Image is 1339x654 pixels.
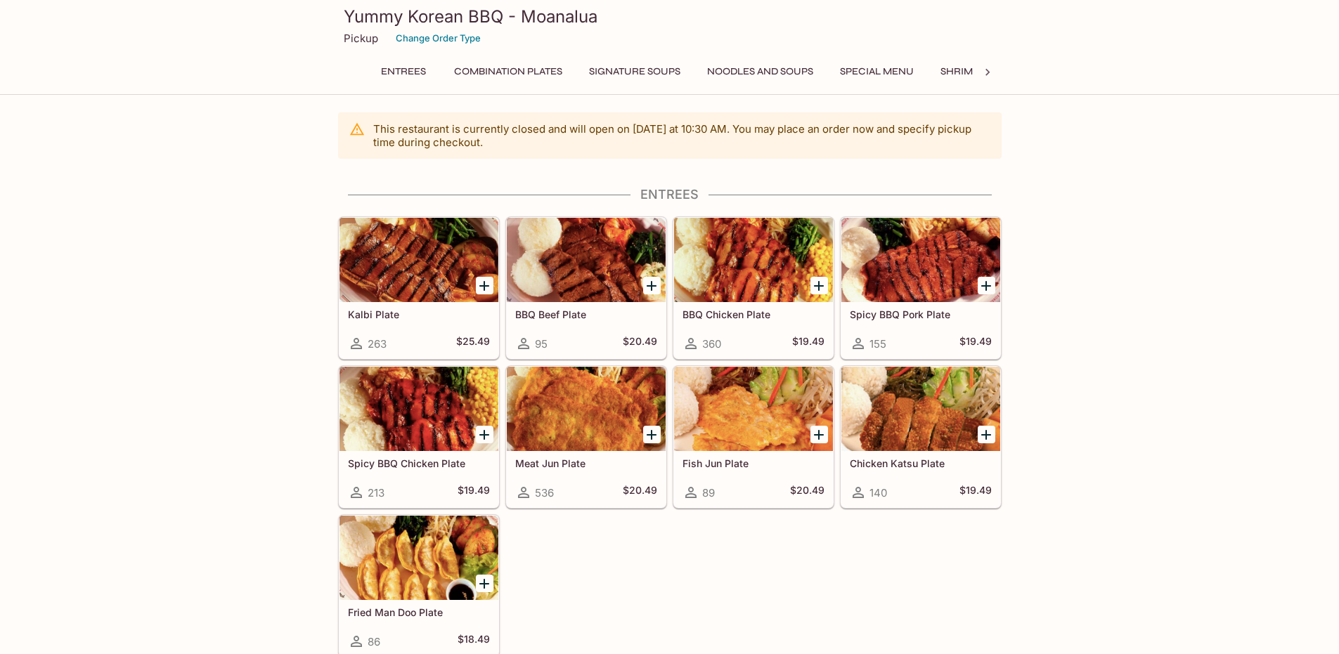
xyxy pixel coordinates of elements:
[978,426,995,443] button: Add Chicken Katsu Plate
[535,486,554,499] span: 536
[476,575,493,592] button: Add Fried Man Doo Plate
[699,62,821,81] button: Noodles and Soups
[841,366,1001,508] a: Chicken Katsu Plate140$19.49
[869,486,887,499] span: 140
[507,218,666,302] div: BBQ Beef Plate
[841,367,1000,451] div: Chicken Katsu Plate
[348,606,490,618] h5: Fried Man Doo Plate
[643,277,661,294] button: Add BBQ Beef Plate
[959,484,992,501] h5: $19.49
[850,457,992,469] h5: Chicken Katsu Plate
[339,217,499,359] a: Kalbi Plate263$25.49
[810,426,828,443] button: Add Fish Jun Plate
[368,337,387,351] span: 263
[581,62,688,81] button: Signature Soups
[476,426,493,443] button: Add Spicy BBQ Chicken Plate
[792,335,824,352] h5: $19.49
[506,217,666,359] a: BBQ Beef Plate95$20.49
[535,337,548,351] span: 95
[507,367,666,451] div: Meat Jun Plate
[458,633,490,650] h5: $18.49
[339,367,498,451] div: Spicy BBQ Chicken Plate
[869,337,886,351] span: 155
[344,6,996,27] h3: Yummy Korean BBQ - Moanalua
[683,457,824,469] h5: Fish Jun Plate
[515,457,657,469] h5: Meat Jun Plate
[702,337,721,351] span: 360
[841,217,1001,359] a: Spicy BBQ Pork Plate155$19.49
[348,308,490,320] h5: Kalbi Plate
[339,218,498,302] div: Kalbi Plate
[506,366,666,508] a: Meat Jun Plate536$20.49
[841,218,1000,302] div: Spicy BBQ Pork Plate
[338,187,1002,202] h4: Entrees
[674,218,833,302] div: BBQ Chicken Plate
[344,32,378,45] p: Pickup
[850,308,992,320] h5: Spicy BBQ Pork Plate
[643,426,661,443] button: Add Meat Jun Plate
[368,635,380,648] span: 86
[810,277,828,294] button: Add BBQ Chicken Plate
[458,484,490,501] h5: $19.49
[446,62,570,81] button: Combination Plates
[348,457,490,469] h5: Spicy BBQ Chicken Plate
[790,484,824,501] h5: $20.49
[673,366,834,508] a: Fish Jun Plate89$20.49
[373,122,990,149] p: This restaurant is currently closed and will open on [DATE] at 10:30 AM . You may place an order ...
[339,516,498,600] div: Fried Man Doo Plate
[368,486,384,499] span: 213
[476,277,493,294] button: Add Kalbi Plate
[456,335,490,352] h5: $25.49
[683,308,824,320] h5: BBQ Chicken Plate
[515,308,657,320] h5: BBQ Beef Plate
[339,366,499,508] a: Spicy BBQ Chicken Plate213$19.49
[623,484,657,501] h5: $20.49
[933,62,1033,81] button: Shrimp Combos
[959,335,992,352] h5: $19.49
[673,217,834,359] a: BBQ Chicken Plate360$19.49
[674,367,833,451] div: Fish Jun Plate
[832,62,921,81] button: Special Menu
[978,277,995,294] button: Add Spicy BBQ Pork Plate
[372,62,435,81] button: Entrees
[623,335,657,352] h5: $20.49
[389,27,487,49] button: Change Order Type
[702,486,715,499] span: 89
